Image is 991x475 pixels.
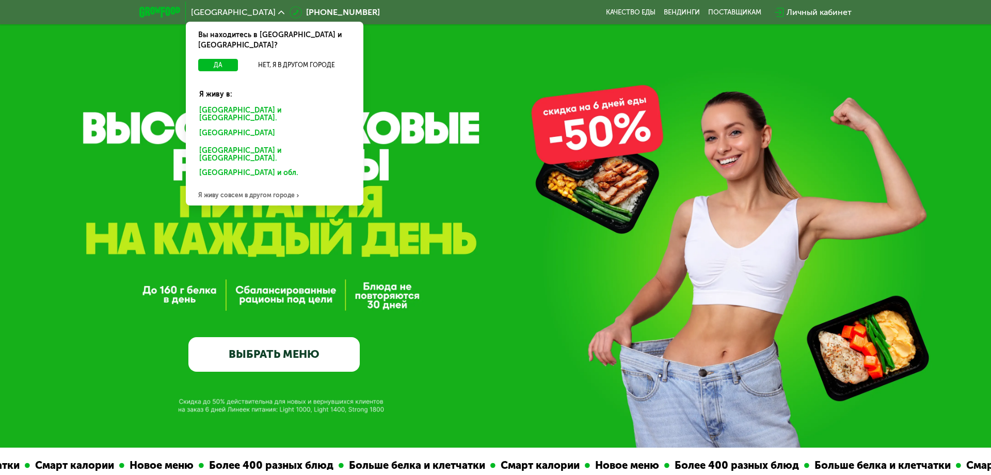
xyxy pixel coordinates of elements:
[192,104,357,125] div: [GEOGRAPHIC_DATA] и [GEOGRAPHIC_DATA].
[584,457,658,473] div: Новое меню
[192,166,353,183] div: [GEOGRAPHIC_DATA] и обл.
[242,59,351,71] button: Нет, я в другом городе
[191,8,276,17] span: [GEOGRAPHIC_DATA]
[606,8,656,17] a: Качество еды
[489,457,579,473] div: Смарт калории
[198,457,332,473] div: Более 400 разных блюд
[198,59,238,71] button: Да
[188,337,360,372] a: ВЫБРАТЬ МЕНЮ
[192,126,353,143] div: [GEOGRAPHIC_DATA]
[803,457,950,473] div: Больше белка и клетчатки
[186,185,363,205] div: Я живу совсем в другом городе
[192,144,357,166] div: [GEOGRAPHIC_DATA] и [GEOGRAPHIC_DATA].
[192,81,357,100] div: Я живу в:
[787,6,852,19] div: Личный кабинет
[708,8,761,17] div: поставщикам
[290,6,380,19] a: [PHONE_NUMBER]
[664,8,700,17] a: Вендинги
[663,457,798,473] div: Более 400 разных блюд
[118,457,193,473] div: Новое меню
[338,457,484,473] div: Больше белка и клетчатки
[24,457,113,473] div: Смарт калории
[186,22,363,59] div: Вы находитесь в [GEOGRAPHIC_DATA] и [GEOGRAPHIC_DATA]?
